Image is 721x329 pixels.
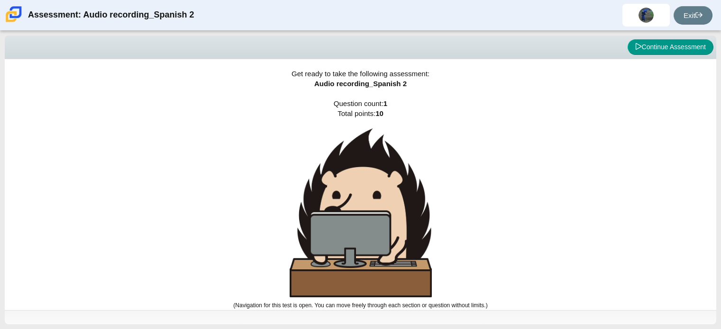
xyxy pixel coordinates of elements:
[628,39,713,55] button: Continue Assessment
[233,99,487,309] span: Question count: Total points:
[674,6,712,25] a: Exit
[383,99,387,107] b: 1
[4,4,24,24] img: Carmen School of Science & Technology
[375,109,383,117] b: 10
[233,302,487,309] small: (Navigation for this test is open. You can move freely through each section or question without l...
[290,128,432,297] img: hedgehog-behind-computer-large.png
[28,4,194,27] div: Assessment: Audio recording_Spanish 2
[292,70,429,78] span: Get ready to take the following assessment:
[639,8,654,23] img: melvin.martirriver.Cl35J9
[4,18,24,26] a: Carmen School of Science & Technology
[314,80,407,88] span: Audio recording_Spanish 2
